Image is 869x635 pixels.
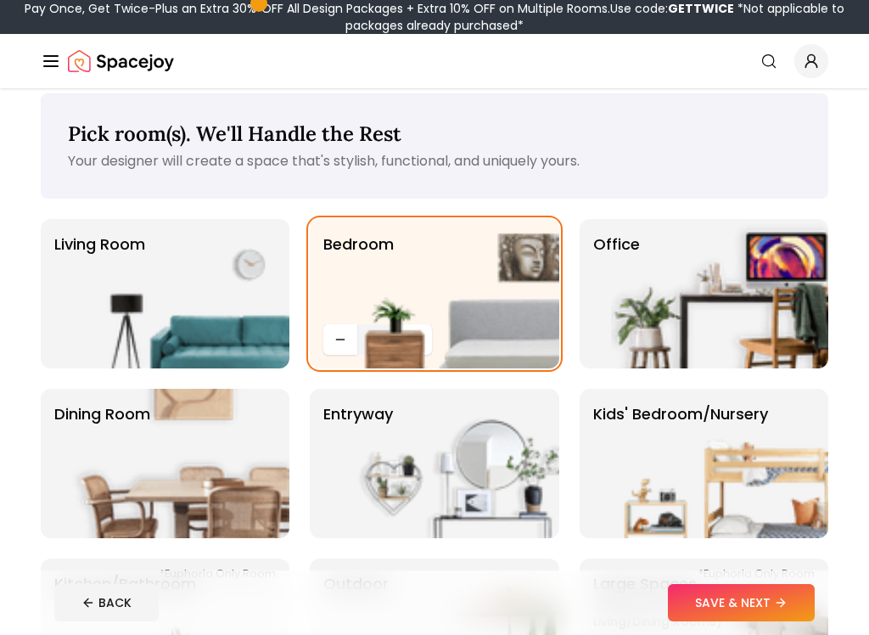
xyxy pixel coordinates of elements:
button: BACK [54,584,159,621]
button: SAVE & NEXT [668,584,815,621]
img: Bedroom [342,219,559,368]
p: Dining Room [54,402,150,525]
p: entryway [323,402,393,525]
img: Kids' Bedroom/Nursery [611,389,828,538]
p: Kids' Bedroom/Nursery [593,402,768,525]
nav: Global [41,34,828,88]
img: Living Room [72,219,289,368]
img: Dining Room [72,389,289,538]
img: entryway [342,389,559,538]
p: Living Room [54,233,145,355]
span: Pick room(s). We'll Handle the Rest [68,121,401,147]
img: Spacejoy Logo [68,44,174,78]
a: Spacejoy [68,44,174,78]
p: Bedroom [323,233,394,317]
button: Decrease quantity [323,324,357,355]
p: Office [593,233,640,355]
img: Office [611,219,828,368]
p: Your designer will create a space that's stylish, functional, and uniquely yours. [68,151,801,171]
